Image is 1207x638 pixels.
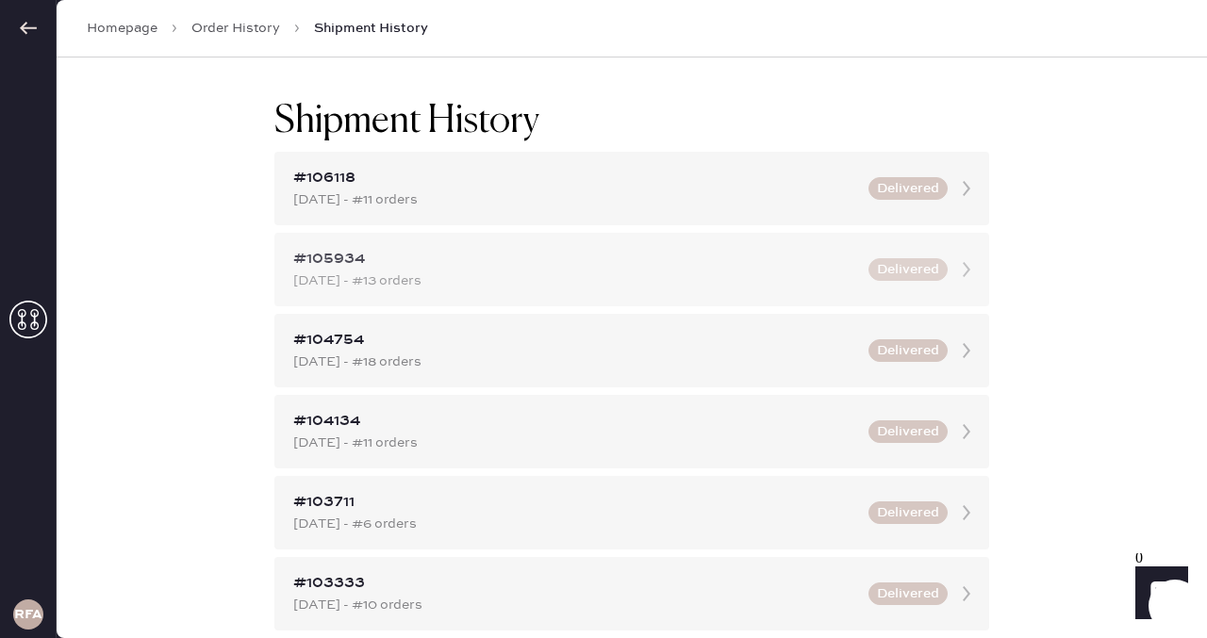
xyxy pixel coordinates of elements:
div: [DATE] - #6 orders [293,514,857,534]
button: Delivered [868,420,948,443]
div: [DATE] - #13 orders [293,270,857,291]
div: [DATE] - #18 orders [293,352,857,372]
div: [DATE] - #11 orders [293,433,857,453]
div: #104134 [293,410,857,433]
button: Delivered [868,258,948,281]
div: #103711 [293,491,857,514]
button: Delivered [868,177,948,200]
button: Delivered [868,339,948,362]
div: #104754 [293,329,857,352]
button: Delivered [868,501,948,524]
div: #103333 [293,572,857,595]
h1: Shipment History [274,99,539,144]
div: [DATE] - #11 orders [293,189,857,210]
div: #106118 [293,167,857,189]
div: [DATE] - #10 orders [293,595,857,615]
button: Delivered [868,582,948,605]
h3: RFA [14,608,42,621]
a: Homepage [87,19,157,38]
span: Shipment History [314,19,428,38]
div: #105934 [293,248,857,270]
iframe: Front Chat [1117,553,1199,634]
a: Order History [191,19,280,38]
